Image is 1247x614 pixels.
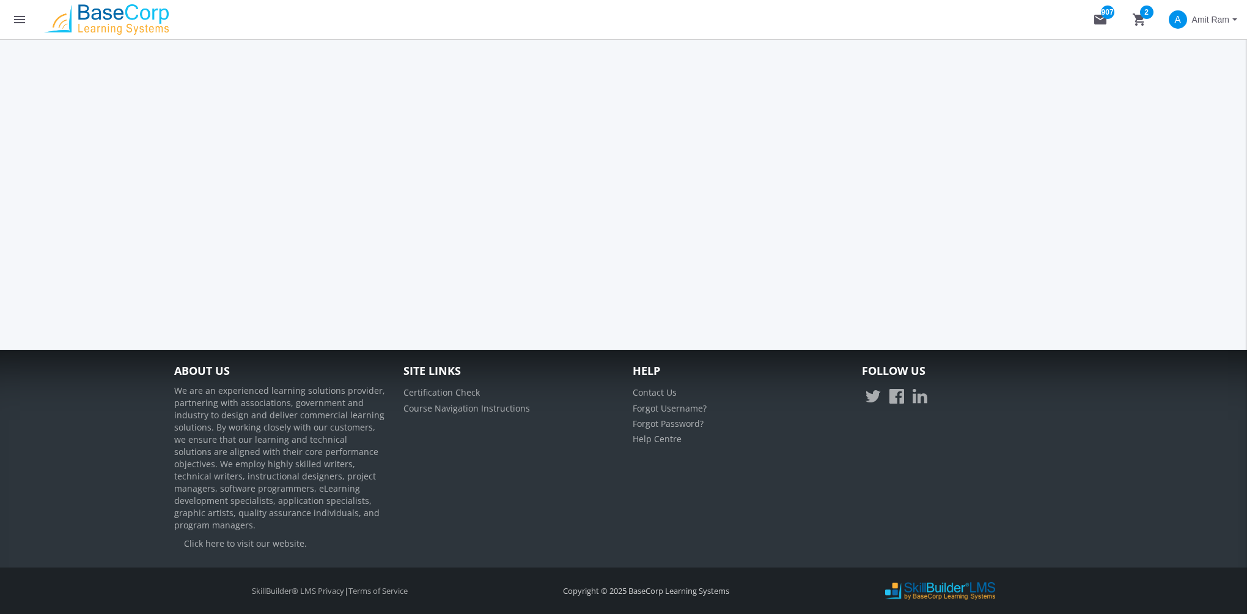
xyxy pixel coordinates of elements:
[633,433,682,445] a: Help Centre
[1192,9,1229,31] span: Amit Ram
[633,387,677,398] a: Contact Us
[1132,12,1147,27] mat-icon: shopping_cart
[403,365,614,377] h4: Site Links
[633,402,707,414] a: Forgot Username?
[403,402,530,414] a: Course Navigation Instructions
[180,585,479,597] div: |
[885,582,995,601] img: SkillBuilder LMS Logo
[174,365,385,377] h4: About Us
[12,12,27,27] mat-icon: menu
[174,385,385,531] p: We are an experienced learning solutions provider, partnering with associations, government and i...
[348,585,408,596] a: Terms of Service
[491,585,801,597] div: Copyright © 2025 BaseCorp Learning Systems
[39,4,174,35] img: logo.png
[1169,10,1187,29] span: A
[633,418,704,429] a: Forgot Password?
[252,585,344,596] a: SkillBuilder® LMS Privacy
[184,538,307,549] a: Click here to visit our website.
[1093,12,1108,27] mat-icon: mail
[862,365,1073,377] h4: Follow Us
[403,387,480,398] a: Certification Check
[633,365,844,377] h4: Help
